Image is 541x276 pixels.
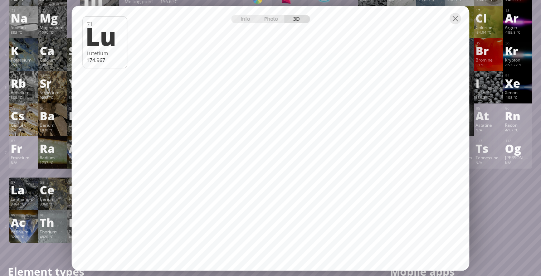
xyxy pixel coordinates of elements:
[40,196,65,202] div: Cerium
[69,128,94,134] div: 3464 °C
[476,110,501,121] div: At
[11,155,36,160] div: Francium
[11,12,36,24] div: Na
[476,73,501,78] div: 53
[40,234,65,240] div: 4820 °C
[476,41,501,45] div: 35
[11,73,36,78] div: 37
[476,12,501,24] div: Cl
[40,63,65,68] div: 1484 °C
[505,45,530,56] div: Kr
[40,73,65,78] div: 38
[476,30,501,36] div: -34.04 °C
[505,89,530,95] div: Xenon
[505,73,530,78] div: 54
[11,45,36,56] div: K
[11,234,36,240] div: 3200 °C
[40,128,65,134] div: 1870 °C
[505,41,530,45] div: 36
[40,110,65,121] div: Ba
[11,184,36,195] div: La
[69,184,94,195] div: Pr
[69,217,94,228] div: Pa
[505,95,530,101] div: -108 °C
[11,128,36,134] div: 671 °C
[476,142,501,154] div: Ts
[69,202,94,208] div: 3290 °C
[69,106,94,111] div: 57
[11,95,36,101] div: 688 °C
[69,89,94,95] div: Yttrium
[11,8,36,13] div: 11
[69,77,94,89] div: Y
[11,139,36,143] div: 87
[69,95,94,101] div: 3345 °C
[69,41,94,45] div: 21
[69,110,94,121] div: La
[505,12,530,24] div: Ar
[11,110,36,121] div: Cs
[476,77,501,89] div: I
[40,95,65,101] div: 1382 °C
[505,24,530,30] div: Argon
[505,63,530,68] div: -153.22 °C
[476,8,501,13] div: 17
[69,73,94,78] div: 39
[40,180,65,185] div: 58
[69,139,94,143] div: 89
[476,45,501,56] div: Br
[505,77,530,89] div: Xe
[476,95,501,101] div: 184.3 °C
[476,24,501,30] div: Chlorine
[40,142,65,154] div: Ra
[87,56,123,63] div: 174.967
[505,128,530,134] div: -61.7 °C
[69,213,94,217] div: 91
[40,8,65,13] div: 12
[86,24,122,48] div: Lu
[69,196,94,202] div: Praseodymium
[505,106,530,111] div: 86
[69,160,94,166] div: 3200 °C
[69,57,94,63] div: Scandium
[11,160,36,166] div: N/A
[40,202,65,208] div: 3360 °C
[69,180,94,185] div: 59
[476,57,501,63] div: Bromine
[505,139,530,143] div: 118
[40,45,65,56] div: Ca
[40,229,65,234] div: Thorium
[505,57,530,63] div: Krypton
[40,89,65,95] div: Strontium
[476,122,501,128] div: Astatine
[476,128,501,134] div: N/A
[69,155,94,160] div: Actinium
[69,122,94,128] div: Lanthanum
[11,180,36,185] div: 57
[40,57,65,63] div: Calcium
[69,63,94,68] div: 2830 °C
[11,89,36,95] div: Rubidium
[69,142,94,154] div: Ac
[40,41,65,45] div: 20
[69,229,94,234] div: Protactinium
[505,8,530,13] div: 18
[87,49,123,56] div: Lutetium
[40,217,65,228] div: Th
[40,122,65,128] div: Barium
[40,139,65,143] div: 88
[11,63,36,68] div: 759 °C
[11,142,36,154] div: Fr
[11,30,36,36] div: 883 °C
[11,196,36,202] div: Lanthanum
[476,155,501,160] div: Tennessine
[505,122,530,128] div: Radon
[40,24,65,30] div: Magnesium
[40,77,65,89] div: Sr
[505,30,530,36] div: -185.8 °C
[259,15,284,23] div: Photo
[476,106,501,111] div: 85
[40,12,65,24] div: Mg
[11,24,36,30] div: Sodium
[11,202,36,208] div: 3464 °C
